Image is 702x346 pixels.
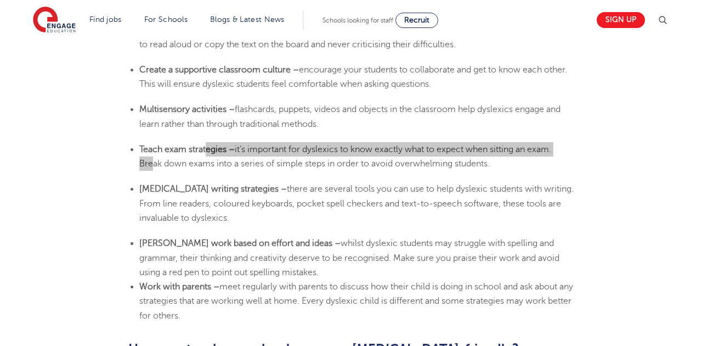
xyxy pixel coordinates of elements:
b: Teach exam strategies – [139,144,235,154]
span: Children with [MEDICAL_DATA] can lack confidence as they struggle with different things from othe... [139,10,569,49]
span: flashcards, puppets, videos and objects in the classroom help dyslexics engage and learn rather t... [139,104,561,129]
span: whilst dyslexic students may struggle with spelling and grammar, their thinking and creativity de... [139,238,559,277]
a: Find jobs [89,15,122,24]
a: For Schools [144,15,188,24]
span: it’s important for dyslexics to know exactly what to expect when sitting an exam. Break down exam... [139,144,551,169]
span: meet regularly with parents to discuss how their child is doing in school and ask about any strat... [139,282,573,321]
span: encourage your students to collaborate and get to know each other. This will ensure dyslexic stud... [139,65,567,89]
a: Blogs & Latest News [210,15,285,24]
img: Engage Education [33,7,76,34]
span: Schools looking for staff [322,16,393,24]
a: Sign up [597,12,645,28]
b: Multisensory activities – [139,104,235,114]
b: Create a supportive classroom culture – [139,65,299,75]
span: Recruit [404,16,429,24]
a: Recruit [395,13,438,28]
b: [MEDICAL_DATA] writing strategies – [139,184,287,194]
b: Work with parents – [139,282,219,292]
span: there are several tools you can use to help dyslexic students with writing. From line readers, co... [139,184,574,223]
b: [PERSON_NAME] work based on effort and ideas – [139,238,341,248]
